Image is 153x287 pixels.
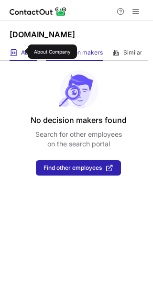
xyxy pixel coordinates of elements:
[44,165,102,171] span: Find other employees
[21,49,37,56] span: About
[123,49,142,56] span: Similar
[10,29,75,40] h1: [DOMAIN_NAME]
[58,70,99,109] img: No leads found
[10,6,67,17] img: ContactOut v5.3.10
[31,114,127,126] header: No decision makers found
[36,160,121,176] button: Find other employees
[57,49,103,56] span: Decision makers
[35,130,122,149] p: Search for other employees on the search portal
